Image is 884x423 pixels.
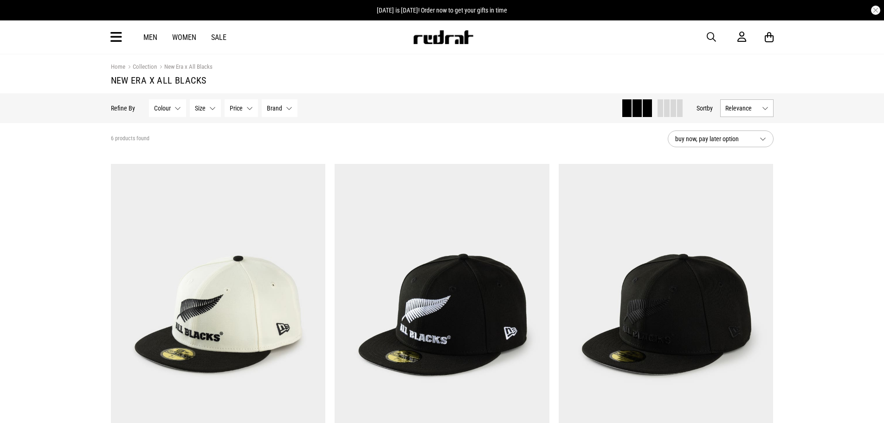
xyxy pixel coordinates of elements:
[720,99,774,117] button: Relevance
[707,104,713,112] span: by
[413,30,474,44] img: Redrat logo
[225,99,258,117] button: Price
[377,7,507,14] span: [DATE] is [DATE]! Order now to get your gifts in time
[149,99,186,117] button: Colour
[262,99,297,117] button: Brand
[143,33,157,42] a: Men
[230,104,243,112] span: Price
[125,63,157,72] a: Collection
[111,104,135,112] p: Refine By
[267,104,282,112] span: Brand
[157,63,213,72] a: New Era x All Blacks
[172,33,196,42] a: Women
[668,130,774,147] button: buy now, pay later option
[725,104,758,112] span: Relevance
[111,135,149,143] span: 6 products found
[190,99,221,117] button: Size
[697,103,713,114] button: Sortby
[111,75,774,86] h1: New Era x All Blacks
[111,63,125,70] a: Home
[211,33,226,42] a: Sale
[195,104,206,112] span: Size
[675,133,752,144] span: buy now, pay later option
[154,104,171,112] span: Colour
